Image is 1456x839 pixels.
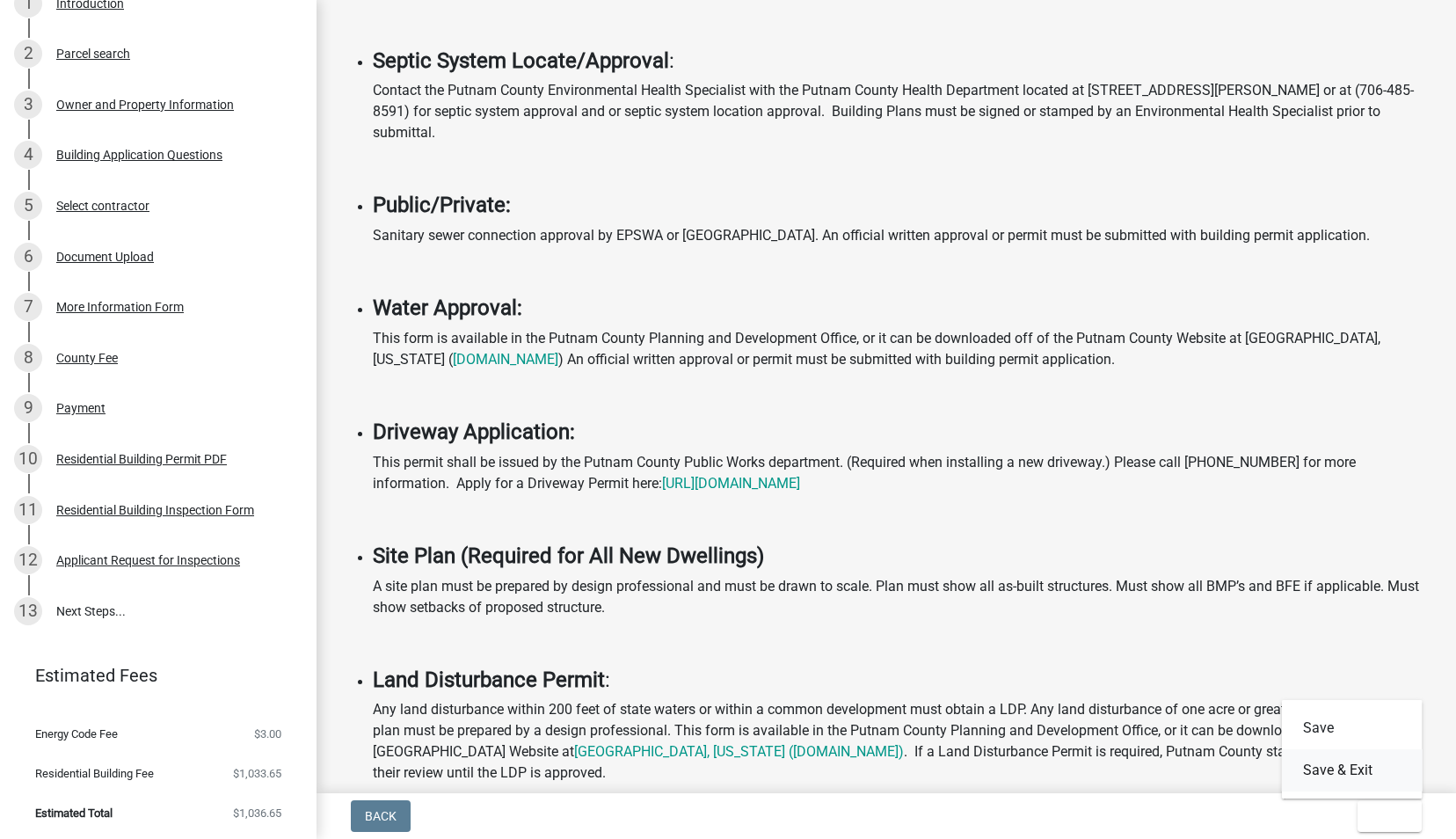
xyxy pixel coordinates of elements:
[373,225,1435,246] p: Sanitary sewer connection approval by EPSWA or [GEOGRAPHIC_DATA]. An official written approval or...
[14,546,42,574] div: 12
[373,48,1435,74] h4: :
[574,743,785,760] a: [GEOGRAPHIC_DATA], [US_STATE]
[373,48,669,73] strong: Septic System Locate/Approval
[56,149,222,161] div: Building Application Questions
[373,193,511,217] strong: Public/Private:
[373,80,1435,143] p: Contact the Putnam County Environmental Health Specialist with the Putnam County Health Departmen...
[373,576,1435,618] p: A site plan must be prepared by design professional and must be drawn to scale. Plan must show al...
[14,192,42,220] div: 5
[56,504,254,516] div: Residential Building Inspection Form
[56,251,154,263] div: Document Upload
[56,47,130,60] div: Parcel search
[233,807,281,819] span: $1,036.65
[373,544,764,568] strong: Site Plan (Required for All New Dwellings)
[14,243,42,271] div: 6
[35,807,113,819] span: Estimated Total
[56,554,240,566] div: Applicant Request for Inspections
[14,658,288,693] a: Estimated Fees
[14,293,42,321] div: 7
[789,743,904,760] a: ([DOMAIN_NAME])
[14,445,42,473] div: 10
[351,800,411,832] button: Back
[14,91,42,119] div: 3
[14,496,42,524] div: 11
[453,351,558,368] a: [DOMAIN_NAME]
[254,728,281,740] span: $3.00
[373,328,1435,370] p: This form is available in the Putnam County Planning and Development Office, or it can be downloa...
[14,40,42,68] div: 2
[1282,707,1423,749] button: Save
[233,768,281,779] span: $1,033.65
[373,452,1435,494] p: This permit shall be issued by the Putnam County Public Works department. (Required when installi...
[14,597,42,625] div: 13
[56,200,149,212] div: Select contractor
[56,352,118,364] div: County Fee
[1282,700,1423,799] div: Exit
[56,402,106,414] div: Payment
[14,344,42,372] div: 8
[56,453,227,465] div: Residential Building Permit PDF
[56,98,234,111] div: Owner and Property Information
[1358,800,1422,832] button: Exit
[662,475,800,492] a: [URL][DOMAIN_NAME]
[1282,749,1423,792] button: Save & Exit
[35,768,154,779] span: Residential Building Fee
[56,301,184,313] div: More Information Form
[373,419,575,444] strong: Driveway Application:
[373,699,1435,805] p: Any land disturbance within 200 feet of state waters or within a common development must obtain a...
[373,668,605,692] strong: Land Disturbance Permit
[365,809,397,823] span: Back
[373,295,522,320] strong: Water Approval:
[1372,809,1397,823] span: Exit
[35,728,118,740] span: Energy Code Fee
[14,394,42,422] div: 9
[373,668,1435,693] h4: :
[14,141,42,169] div: 4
